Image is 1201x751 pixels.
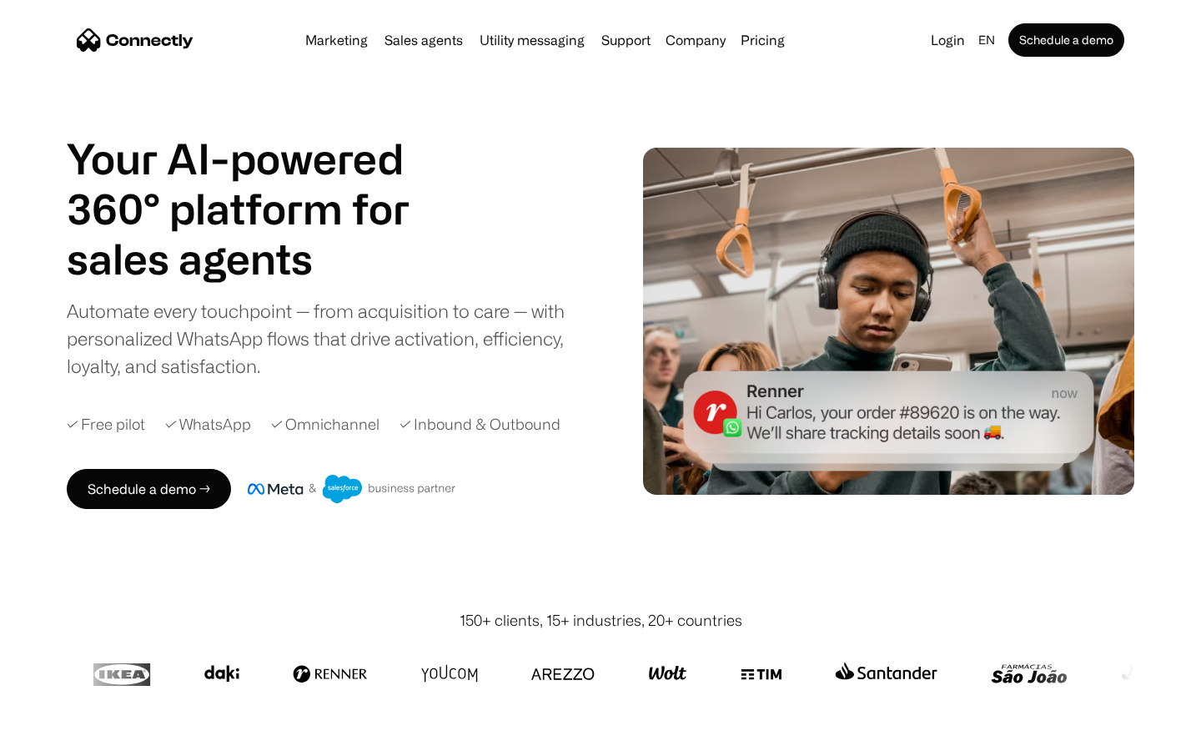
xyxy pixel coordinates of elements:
[473,33,591,47] a: Utility messaging
[67,134,450,234] h1: Your AI-powered 360° platform for
[666,28,726,52] div: Company
[595,33,657,47] a: Support
[67,234,450,284] h1: sales agents
[271,413,379,436] div: ✓ Omnichannel
[17,720,100,745] aside: Language selected: English
[67,297,592,380] div: Automate every touchpoint — from acquisition to care — with personalized WhatsApp flows that driv...
[165,413,251,436] div: ✓ WhatsApp
[734,33,791,47] a: Pricing
[399,413,560,436] div: ✓ Inbound & Outbound
[67,469,231,509] a: Schedule a demo →
[299,33,374,47] a: Marketing
[33,722,100,745] ul: Language list
[378,33,470,47] a: Sales agents
[248,475,456,503] img: Meta and Salesforce business partner badge.
[978,28,995,52] div: en
[1008,23,1124,57] a: Schedule a demo
[924,28,972,52] a: Login
[67,413,145,436] div: ✓ Free pilot
[460,609,742,632] div: 150+ clients, 15+ industries, 20+ countries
